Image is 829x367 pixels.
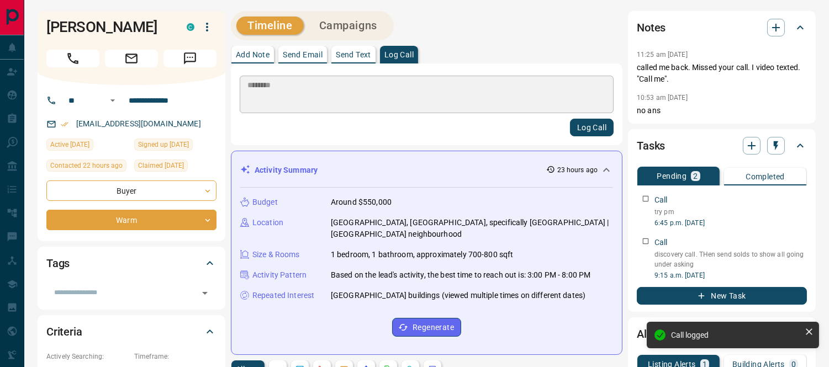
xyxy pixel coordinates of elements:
[637,19,666,36] h2: Notes
[46,210,217,230] div: Warm
[384,51,414,58] p: Log Call
[138,139,189,150] span: Signed up [DATE]
[46,254,70,272] h2: Tags
[671,331,800,339] div: Call logged
[637,14,807,41] div: Notes
[46,18,170,36] h1: [PERSON_NAME]
[746,173,785,180] p: Completed
[654,218,807,228] p: 6:45 p.m. [DATE]
[637,62,807,85] p: called me back. Missed your call. I video texted. "Call me".
[637,287,807,305] button: New Task
[46,323,82,341] h2: Criteria
[657,172,687,180] p: Pending
[637,137,665,155] h2: Tasks
[197,285,213,301] button: Open
[283,51,323,58] p: Send Email
[331,217,613,240] p: [GEOGRAPHIC_DATA], [GEOGRAPHIC_DATA], specifically [GEOGRAPHIC_DATA] | [GEOGRAPHIC_DATA] neighbou...
[61,120,68,128] svg: Email Verified
[46,159,129,175] div: Mon Sep 15 2025
[252,196,278,208] p: Budget
[336,51,371,58] p: Send Text
[637,105,807,116] p: no ans
[654,207,807,217] p: try pm
[654,237,668,248] p: Call
[331,249,513,260] p: 1 bedroom, 1 bathroom, approximately 700-800 sqft
[654,249,807,269] p: discovery call. THen send solds to show all going under asking
[252,290,314,301] p: Repeated Interest
[637,325,666,343] h2: Alerts
[46,139,129,154] div: Mon Sep 15 2025
[331,196,392,208] p: Around $550,000
[654,194,668,206] p: Call
[308,17,388,35] button: Campaigns
[236,51,270,58] p: Add Note
[654,270,807,280] p: 9:15 a.m. [DATE]
[637,51,688,58] p: 11:25 am [DATE]
[637,94,688,102] p: 10:53 am [DATE]
[134,352,217,361] p: Timeframe:
[187,23,194,31] div: condos.ca
[106,94,119,107] button: Open
[392,318,461,337] button: Regenerate
[76,119,201,128] a: [EMAIL_ADDRESS][DOMAIN_NAME]
[255,164,318,176] p: Activity Summary
[105,50,158,67] span: Email
[331,269,590,281] p: Based on the lead's activity, the best time to reach out is: 3:00 PM - 8:00 PM
[46,180,217,201] div: Buyer
[163,50,217,67] span: Message
[46,352,129,361] p: Actively Searching:
[46,250,217,276] div: Tags
[134,139,217,154] div: Tue Aug 19 2025
[46,50,99,67] span: Call
[50,139,89,150] span: Active [DATE]
[570,119,614,136] button: Log Call
[637,132,807,159] div: Tasks
[693,172,698,180] p: 2
[252,249,300,260] p: Size & Rooms
[331,290,585,301] p: [GEOGRAPHIC_DATA] buildings (viewed multiple times on different dates)
[46,318,217,345] div: Criteria
[138,160,184,171] span: Claimed [DATE]
[637,321,807,347] div: Alerts
[50,160,123,171] span: Contacted 22 hours ago
[134,159,217,175] div: Sun Sep 14 2025
[252,269,307,281] p: Activity Pattern
[240,160,613,180] div: Activity Summary23 hours ago
[252,217,283,228] p: Location
[236,17,304,35] button: Timeline
[557,165,598,175] p: 23 hours ago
